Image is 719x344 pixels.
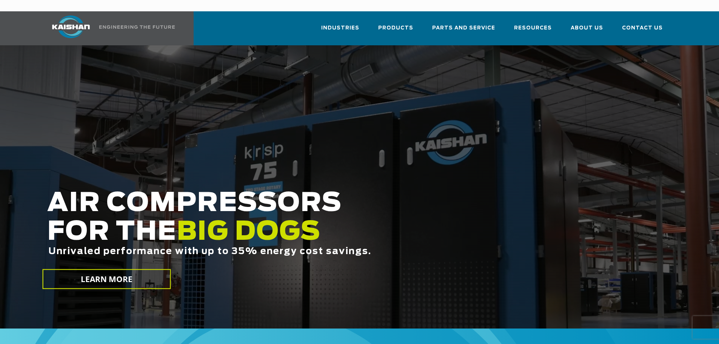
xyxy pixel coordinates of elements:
a: Contact Us [622,18,663,44]
span: Resources [514,24,552,32]
span: Parts and Service [432,24,495,32]
a: Industries [321,18,359,44]
a: Kaishan USA [43,11,176,45]
span: Industries [321,24,359,32]
a: Resources [514,18,552,44]
span: About Us [571,24,603,32]
span: Products [378,24,413,32]
span: Unrivaled performance with up to 35% energy cost savings. [48,247,371,256]
a: LEARN MORE [42,269,171,289]
h2: AIR COMPRESSORS FOR THE [47,189,567,280]
span: LEARN MORE [80,274,132,285]
span: BIG DOGS [177,219,321,245]
span: Contact Us [622,24,663,32]
img: Engineering the future [99,25,175,29]
img: kaishan logo [43,15,99,38]
a: About Us [571,18,603,44]
a: Parts and Service [432,18,495,44]
a: Products [378,18,413,44]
